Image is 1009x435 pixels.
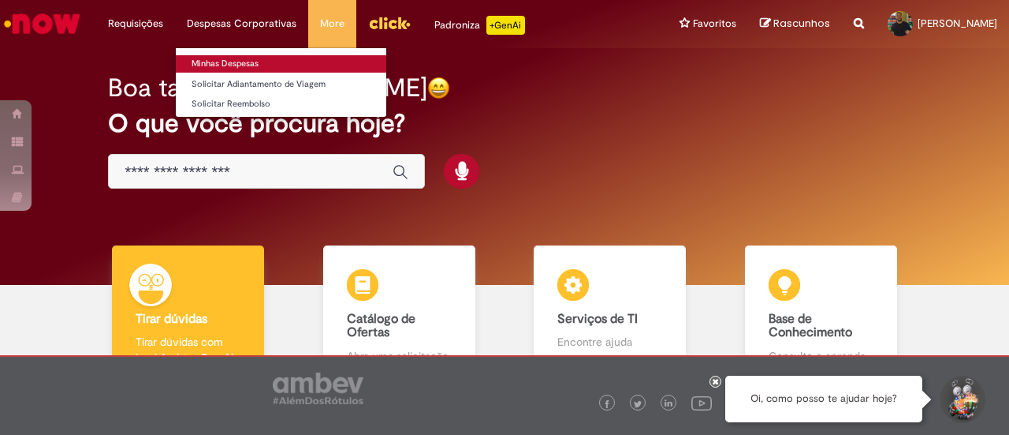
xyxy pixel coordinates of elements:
[294,246,505,382] a: Catálogo de Ofertas Abra uma solicitação
[176,76,386,93] a: Solicitar Adiantamento de Viagem
[175,47,387,118] ul: Despesas Corporativas
[603,400,611,408] img: logo_footer_facebook.png
[486,16,525,35] p: +GenAi
[760,17,830,32] a: Rascunhos
[434,16,525,35] div: Padroniza
[320,16,344,32] span: More
[108,16,163,32] span: Requisições
[769,348,873,364] p: Consulte e aprenda
[557,334,662,350] p: Encontre ajuda
[725,376,922,422] div: Oi, como posso te ajudar hoje?
[918,17,997,30] span: [PERSON_NAME]
[716,246,927,382] a: Base de Conhecimento Consulte e aprenda
[557,311,638,327] b: Serviços de TI
[427,77,450,99] img: happy-face.png
[691,392,712,413] img: logo_footer_youtube.png
[693,16,736,32] span: Favoritos
[108,74,427,102] h2: Boa tarde, [PERSON_NAME]
[347,348,452,364] p: Abra uma solicitação
[176,96,386,113] a: Solicitar Reembolso
[773,16,830,31] span: Rascunhos
[634,400,642,408] img: logo_footer_twitter.png
[2,8,83,39] img: ServiceNow
[368,11,411,35] img: click_logo_yellow_360x200.png
[83,246,294,382] a: Tirar dúvidas Tirar dúvidas com Lupi Assist e Gen Ai
[136,311,207,327] b: Tirar dúvidas
[665,399,672,409] img: logo_footer_linkedin.png
[273,373,363,404] img: logo_footer_ambev_rotulo_gray.png
[108,110,900,137] h2: O que você procura hoje?
[187,16,296,32] span: Despesas Corporativas
[176,55,386,73] a: Minhas Despesas
[938,376,985,423] button: Iniciar Conversa de Suporte
[504,246,716,382] a: Serviços de TI Encontre ajuda
[769,311,852,341] b: Base de Conhecimento
[347,311,415,341] b: Catálogo de Ofertas
[136,334,240,366] p: Tirar dúvidas com Lupi Assist e Gen Ai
